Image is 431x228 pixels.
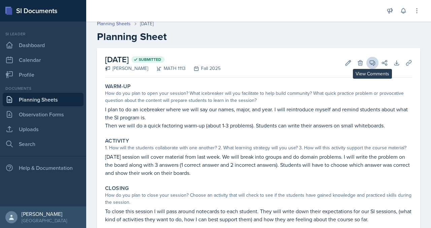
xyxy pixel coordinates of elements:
[3,161,84,175] div: Help & Documentation
[140,20,154,27] div: [DATE]
[139,57,161,62] span: Submitted
[105,65,148,72] div: [PERSON_NAME]
[3,31,84,37] div: Si leader
[105,144,412,151] div: 1. How will the students collaborate with one another? 2. What learning strategy will you use? 3....
[105,153,412,177] p: [DATE] session will cover material from last week. We will break into groups and do domain proble...
[3,108,84,121] a: Observation Forms
[22,211,67,217] div: [PERSON_NAME]
[186,65,221,72] div: Fall 2025
[3,53,84,67] a: Calendar
[105,121,412,129] p: Then we will do a quick factoring warm-up (about 1-3 problems). Students can write their answers ...
[105,192,412,206] div: How do you plan to close your session? Choose an activity that will check to see if the students ...
[105,207,412,223] p: To close this session I will pass around notecards to each student. They will write down their ex...
[97,31,420,43] h2: Planning Sheet
[3,68,84,81] a: Profile
[366,57,378,69] button: View Comments
[105,90,412,104] div: How do you plan to open your session? What icebreaker will you facilitate to help build community...
[22,217,67,224] div: [GEOGRAPHIC_DATA]
[148,65,186,72] div: MATH 1113
[105,83,131,90] label: Warm-Up
[3,38,84,52] a: Dashboard
[3,122,84,136] a: Uploads
[105,53,221,66] h2: [DATE]
[105,185,129,192] label: Closing
[3,85,84,91] div: Documents
[3,93,84,106] a: Planning Sheets
[105,105,412,121] p: I plan to do an icebreaker where we will say our names, major, and year. I will reintroduce mysel...
[105,138,129,144] label: Activity
[3,137,84,151] a: Search
[97,20,131,27] a: Planning Sheets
